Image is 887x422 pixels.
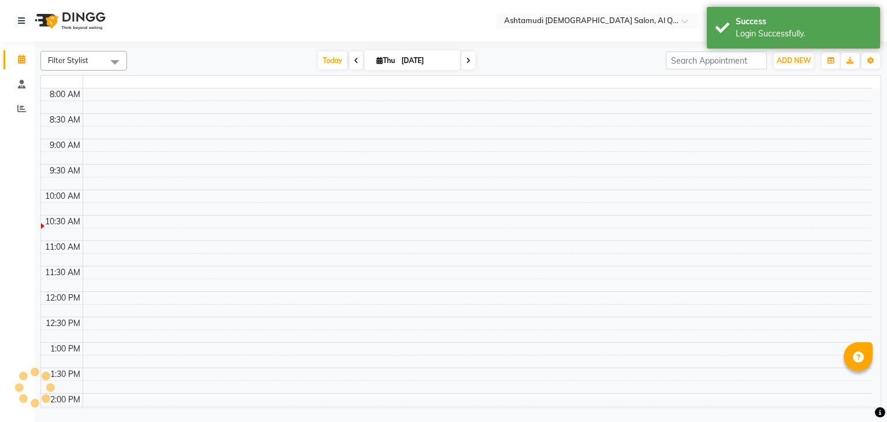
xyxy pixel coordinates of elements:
[774,53,814,69] button: ADD NEW
[47,88,83,101] div: 8:00 AM
[398,52,456,69] input: 2025-09-04
[43,216,83,228] div: 10:30 AM
[374,56,398,65] span: Thu
[43,266,83,279] div: 11:30 AM
[318,51,347,69] span: Today
[47,114,83,126] div: 8:30 AM
[43,241,83,253] div: 11:00 AM
[47,165,83,177] div: 9:30 AM
[48,368,83,380] div: 1:30 PM
[43,317,83,330] div: 12:30 PM
[666,51,767,69] input: Search Appointment
[47,139,83,151] div: 9:00 AM
[29,5,109,37] img: logo
[48,343,83,355] div: 1:00 PM
[48,394,83,406] div: 2:00 PM
[48,55,88,65] span: Filter Stylist
[736,16,871,28] div: Success
[777,56,811,65] span: ADD NEW
[736,28,871,40] div: Login Successfully.
[43,292,83,304] div: 12:00 PM
[43,190,83,202] div: 10:00 AM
